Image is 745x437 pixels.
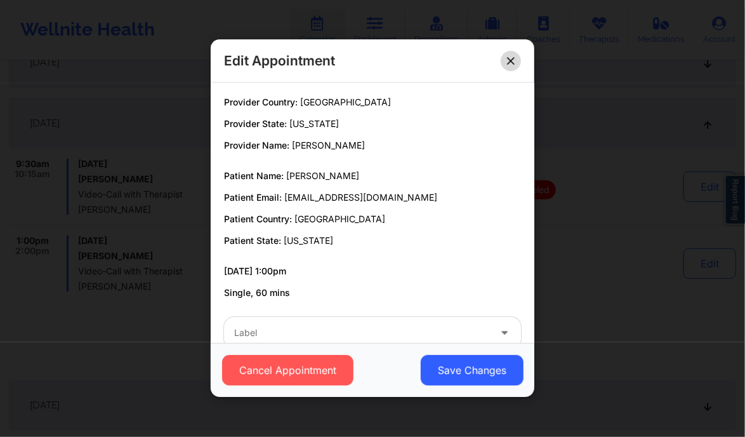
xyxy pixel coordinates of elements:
h2: Edit Appointment [224,52,335,69]
p: Single, 60 mins [224,286,521,299]
button: Save Changes [421,356,524,386]
span: [PERSON_NAME] [286,170,359,181]
button: Cancel Appointment [222,356,353,386]
p: Patient Country: [224,213,521,225]
span: [US_STATE] [284,235,333,246]
p: [DATE] 1:00pm [224,265,521,278]
p: Patient State: [224,234,521,247]
p: Patient Email: [224,191,521,204]
p: Provider State: [224,118,521,130]
span: [GEOGRAPHIC_DATA] [294,213,385,224]
p: Provider Name: [224,139,521,152]
span: [US_STATE] [289,118,339,129]
span: [GEOGRAPHIC_DATA] [300,97,391,107]
span: [EMAIL_ADDRESS][DOMAIN_NAME] [284,192,437,203]
p: Provider Country: [224,96,521,109]
span: [PERSON_NAME] [292,140,365,151]
p: Patient Name: [224,170,521,182]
